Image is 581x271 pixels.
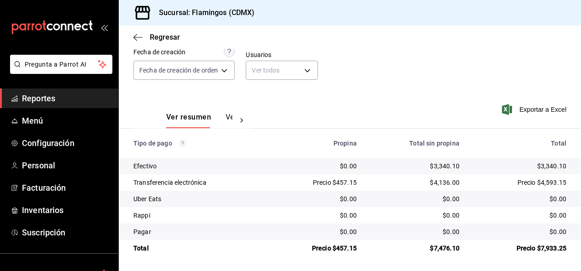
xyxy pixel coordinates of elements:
[22,161,55,170] font: Personal
[10,55,112,74] button: Pregunta a Parrot AI
[277,227,357,236] div: $0.00
[180,140,186,146] svg: Los pagos realizados con Pay y otras terminales son montos brutos.
[277,194,357,203] div: $0.00
[133,227,262,236] div: Pagar
[133,194,262,203] div: Uber Eats
[22,138,74,148] font: Configuración
[166,113,232,128] div: Pestañas de navegación
[474,244,566,253] div: Precio $7,933.25
[277,211,357,220] div: $0.00
[133,178,262,187] div: Transferencia electrónica
[277,162,357,171] div: $0.00
[22,228,65,237] font: Suscripción
[6,66,112,76] a: Pregunta a Parrot AI
[371,211,460,220] div: $0.00
[371,162,460,171] div: $3,340.10
[371,227,460,236] div: $0.00
[22,205,63,215] font: Inventarios
[277,244,357,253] div: Precio $457.15
[139,66,218,75] span: Fecha de creación de orden
[226,113,260,128] button: Ver pagos
[371,140,460,147] div: Total sin propina
[474,211,566,220] div: $0.00
[100,24,108,31] button: open_drawer_menu
[22,94,55,103] font: Reportes
[22,183,66,193] font: Facturación
[246,61,317,80] div: Ver todos
[166,113,211,122] font: Ver resumen
[474,194,566,203] div: $0.00
[133,162,262,171] div: Efectivo
[371,178,460,187] div: $4,136.00
[133,244,262,253] div: Total
[277,178,357,187] div: Precio $457.15
[150,33,180,42] span: Regresar
[246,52,317,58] label: Usuarios
[474,162,566,171] div: $3,340.10
[133,33,180,42] button: Regresar
[504,104,566,115] button: Exportar a Excel
[133,211,262,220] div: Rappi
[152,7,254,18] h3: Sucursal: Flamingos (CDMX)
[133,140,172,147] font: Tipo de pago
[22,116,43,125] font: Menú
[25,60,98,69] span: Pregunta a Parrot AI
[371,194,460,203] div: $0.00
[277,140,357,147] div: Propina
[371,244,460,253] div: $7,476.10
[474,140,566,147] div: Total
[474,178,566,187] div: Precio $4,593.15
[474,227,566,236] div: $0.00
[133,47,185,57] div: Fecha de creación
[519,106,566,113] font: Exportar a Excel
